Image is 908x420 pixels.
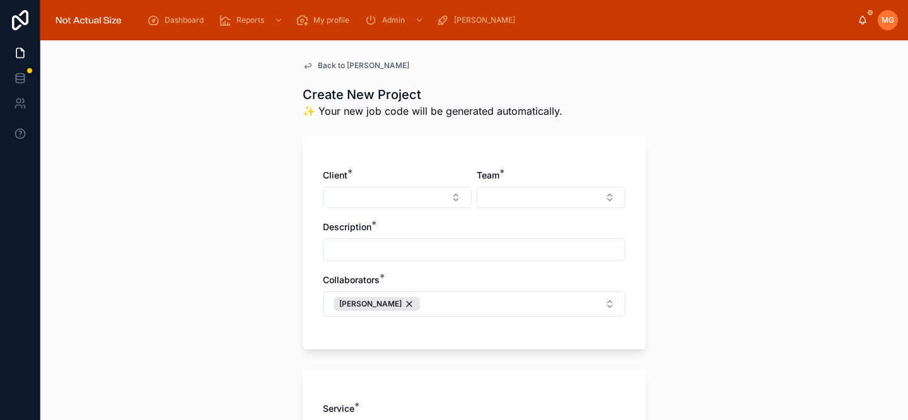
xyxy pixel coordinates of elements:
[165,15,204,25] span: Dashboard
[882,15,894,25] span: MG
[143,9,212,32] a: Dashboard
[303,103,562,119] span: ✨ Your new job code will be generated automatically.
[361,9,430,32] a: Admin
[323,187,472,208] button: Select Button
[236,15,264,25] span: Reports
[323,221,371,232] span: Description
[477,170,499,180] span: Team
[137,6,858,34] div: scrollable content
[339,299,402,309] span: [PERSON_NAME]
[334,297,420,311] button: Unselect 9
[477,187,626,208] button: Select Button
[382,15,405,25] span: Admin
[323,274,380,285] span: Collaborators
[323,403,354,414] span: Service
[303,61,409,71] a: Back to [PERSON_NAME]
[292,9,358,32] a: My profile
[454,15,515,25] span: [PERSON_NAME]
[318,61,409,71] span: Back to [PERSON_NAME]
[323,170,347,180] span: Client
[50,10,127,30] img: App logo
[215,9,289,32] a: Reports
[433,9,524,32] a: [PERSON_NAME]
[313,15,349,25] span: My profile
[323,291,626,317] button: Select Button
[303,86,562,103] h1: Create New Project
